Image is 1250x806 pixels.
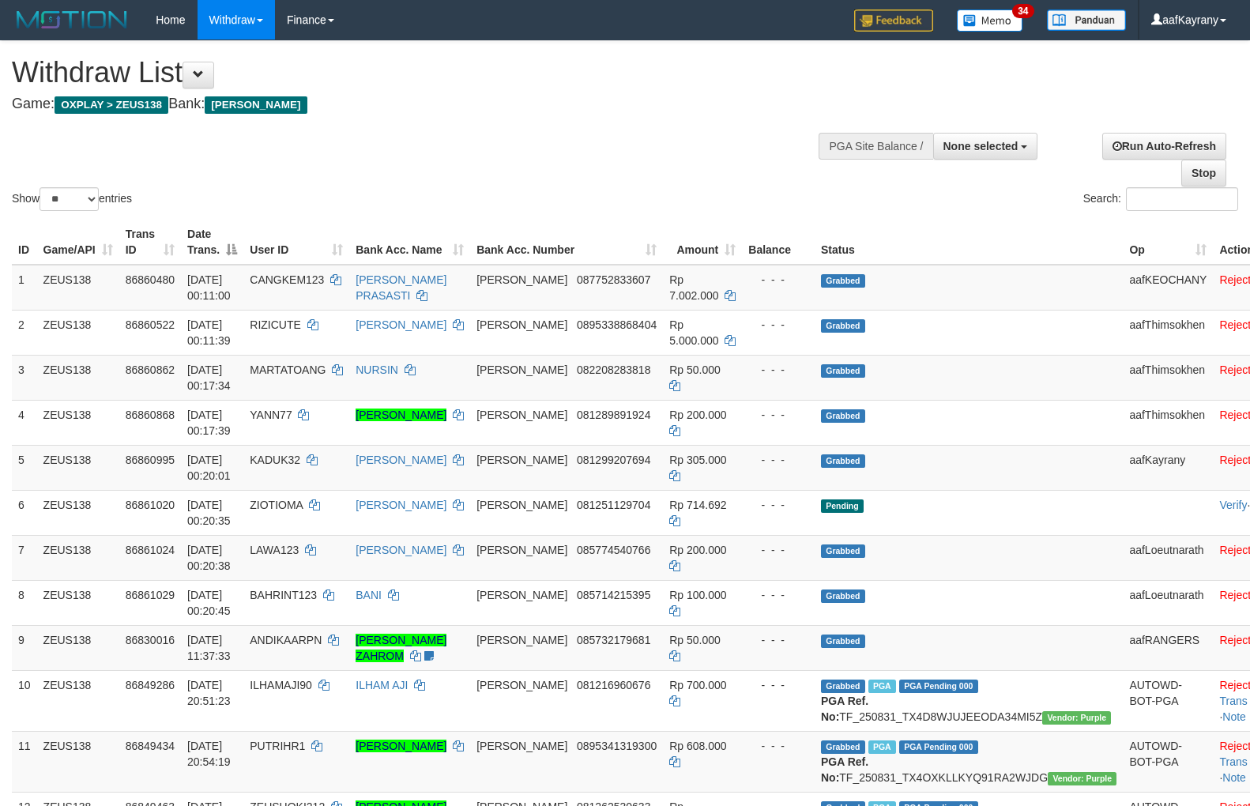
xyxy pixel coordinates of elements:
td: AUTOWD-BOT-PGA [1123,670,1213,731]
span: ANDIKAARPN [250,634,322,646]
a: [PERSON_NAME] [356,318,446,331]
span: Rp 5.000.000 [669,318,718,347]
span: Vendor URL: https://trx4.1velocity.biz [1048,772,1116,785]
a: [PERSON_NAME] [356,454,446,466]
span: Vendor URL: https://trx4.1velocity.biz [1042,711,1111,725]
span: PGA Pending [899,680,978,693]
span: Grabbed [821,635,865,648]
span: [PERSON_NAME] [476,634,567,646]
td: 4 [12,400,37,445]
span: Copy 087752833607 to clipboard [577,273,650,286]
span: 86861024 [126,544,175,556]
img: panduan.png [1047,9,1126,31]
span: Copy 081299207694 to clipboard [577,454,650,466]
span: Marked by aafRornrotha [868,740,896,754]
div: - - - [748,677,808,693]
td: 8 [12,580,37,625]
span: Grabbed [821,680,865,693]
span: Grabbed [821,740,865,754]
span: Pending [821,499,864,513]
span: [DATE] 00:17:34 [187,363,231,392]
button: None selected [933,133,1038,160]
td: ZEUS138 [37,625,119,670]
td: TF_250831_TX4D8WJUJEEODA34MI5Z [815,670,1123,731]
label: Search: [1083,187,1238,211]
span: Grabbed [821,274,865,288]
span: OXPLAY > ZEUS138 [55,96,168,114]
span: Rp 50.000 [669,634,721,646]
div: - - - [748,362,808,378]
a: ILHAM AJI [356,679,408,691]
a: Stop [1181,160,1226,186]
span: [PERSON_NAME] [205,96,307,114]
td: aafRANGERS [1123,625,1213,670]
span: MARTATOANG [250,363,326,376]
td: 5 [12,445,37,490]
td: ZEUS138 [37,535,119,580]
th: Amount: activate to sort column ascending [663,220,742,265]
td: ZEUS138 [37,400,119,445]
span: RIZICUTE [250,318,301,331]
span: Rp 700.000 [669,679,726,691]
span: [DATE] 20:54:19 [187,740,231,768]
span: PUTRIHR1 [250,740,305,752]
th: Op: activate to sort column ascending [1123,220,1213,265]
span: [DATE] 00:11:39 [187,318,231,347]
h4: Game: Bank: [12,96,818,112]
td: ZEUS138 [37,670,119,731]
td: 7 [12,535,37,580]
span: Rp 50.000 [669,363,721,376]
span: [PERSON_NAME] [476,740,567,752]
span: Rp 305.000 [669,454,726,466]
span: [DATE] 00:20:38 [187,544,231,572]
span: Rp 200.000 [669,544,726,556]
a: [PERSON_NAME] [356,409,446,421]
td: TF_250831_TX4OXKLLKYQ91RA2WJDG [815,731,1123,792]
td: ZEUS138 [37,310,119,355]
span: PGA Pending [899,740,978,754]
div: - - - [748,738,808,754]
td: 1 [12,265,37,311]
th: Status [815,220,1123,265]
td: aafThimsokhen [1123,400,1213,445]
div: - - - [748,317,808,333]
span: [PERSON_NAME] [476,409,567,421]
span: [DATE] 00:17:39 [187,409,231,437]
a: Note [1222,710,1246,723]
span: [DATE] 20:51:23 [187,679,231,707]
span: 86861029 [126,589,175,601]
td: ZEUS138 [37,355,119,400]
span: 86830016 [126,634,175,646]
a: NURSIN [356,363,398,376]
div: - - - [748,272,808,288]
span: Rp 714.692 [669,499,726,511]
span: Copy 081216960676 to clipboard [577,679,650,691]
span: 86860868 [126,409,175,421]
span: Copy 082208283818 to clipboard [577,363,650,376]
div: - - - [748,407,808,423]
span: Rp 200.000 [669,409,726,421]
span: 86860995 [126,454,175,466]
th: Date Trans.: activate to sort column descending [181,220,243,265]
span: [DATE] 00:20:01 [187,454,231,482]
td: 3 [12,355,37,400]
span: Copy 0895338868404 to clipboard [577,318,657,331]
a: [PERSON_NAME] [356,740,446,752]
span: [PERSON_NAME] [476,318,567,331]
img: Button%20Memo.svg [957,9,1023,32]
div: - - - [748,587,808,603]
td: AUTOWD-BOT-PGA [1123,731,1213,792]
span: None selected [943,140,1018,153]
div: - - - [748,542,808,558]
div: - - - [748,632,808,648]
span: [PERSON_NAME] [476,679,567,691]
label: Show entries [12,187,132,211]
span: 86860862 [126,363,175,376]
td: ZEUS138 [37,265,119,311]
span: [DATE] 11:37:33 [187,634,231,662]
span: [PERSON_NAME] [476,544,567,556]
span: Rp 100.000 [669,589,726,601]
span: Grabbed [821,364,865,378]
td: 11 [12,731,37,792]
a: BANI [356,589,382,601]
